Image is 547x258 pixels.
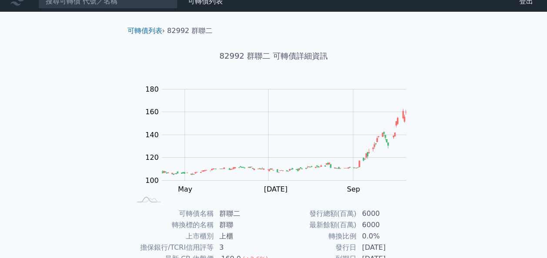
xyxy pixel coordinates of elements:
td: 群聯 [214,219,274,231]
td: 可轉債名稱 [131,208,214,219]
tspan: 100 [145,176,159,185]
td: 轉換標的名稱 [131,219,214,231]
li: › [128,26,165,36]
tspan: 160 [145,108,159,116]
a: 可轉債列表 [128,26,162,35]
td: 3 [214,242,274,253]
td: 轉換比例 [274,231,357,242]
tspan: May [178,185,192,193]
td: 6000 [357,219,416,231]
g: Chart [141,85,419,193]
td: 上櫃 [214,231,274,242]
td: 最新餘額(百萬) [274,219,357,231]
tspan: 120 [145,153,159,162]
tspan: 140 [145,131,159,139]
td: 0.0% [357,231,416,242]
td: 發行日 [274,242,357,253]
tspan: 180 [145,85,159,93]
td: 6000 [357,208,416,219]
tspan: Sep [347,185,360,193]
td: 群聯二 [214,208,274,219]
td: 發行總額(百萬) [274,208,357,219]
tspan: [DATE] [264,185,287,193]
td: 擔保銀行/TCRI信用評等 [131,242,214,253]
h1: 82992 群聯二 可轉債詳細資訊 [121,50,427,62]
td: 上市櫃別 [131,231,214,242]
li: 82992 群聯二 [167,26,212,36]
td: [DATE] [357,242,416,253]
